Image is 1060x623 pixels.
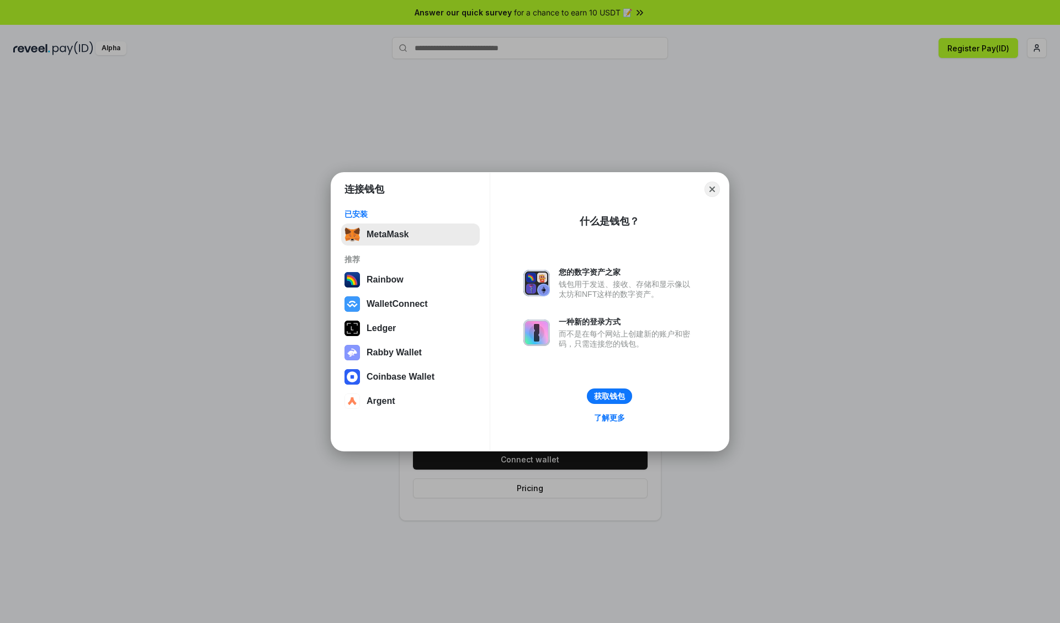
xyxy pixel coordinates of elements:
[341,317,480,339] button: Ledger
[367,396,395,406] div: Argent
[367,323,396,333] div: Ledger
[344,321,360,336] img: svg+xml,%3Csvg%20xmlns%3D%22http%3A%2F%2Fwww.w3.org%2F2000%2Fsvg%22%20width%3D%2228%22%20height%3...
[523,320,550,346] img: svg+xml,%3Csvg%20xmlns%3D%22http%3A%2F%2Fwww.w3.org%2F2000%2Fsvg%22%20fill%3D%22none%22%20viewBox...
[341,269,480,291] button: Rainbow
[523,270,550,296] img: svg+xml,%3Csvg%20xmlns%3D%22http%3A%2F%2Fwww.w3.org%2F2000%2Fsvg%22%20fill%3D%22none%22%20viewBox...
[559,267,696,277] div: 您的数字资产之家
[559,279,696,299] div: 钱包用于发送、接收、存储和显示像以太坊和NFT这样的数字资产。
[559,317,696,327] div: 一种新的登录方式
[344,209,476,219] div: 已安装
[341,223,480,246] button: MetaMask
[587,388,632,404] button: 获取钱包
[580,215,639,228] div: 什么是钱包？
[367,299,428,309] div: WalletConnect
[367,230,409,239] div: MetaMask
[341,342,480,364] button: Rabby Wallet
[344,345,360,360] img: svg+xml,%3Csvg%20xmlns%3D%22http%3A%2F%2Fwww.w3.org%2F2000%2Fsvg%22%20fill%3D%22none%22%20viewBox...
[344,296,360,312] img: svg+xml,%3Csvg%20width%3D%2228%22%20height%3D%2228%22%20viewBox%3D%220%200%2028%2028%22%20fill%3D...
[367,275,404,285] div: Rainbow
[344,393,360,409] img: svg+xml,%3Csvg%20width%3D%2228%22%20height%3D%2228%22%20viewBox%3D%220%200%2028%2028%22%20fill%3D...
[344,254,476,264] div: 推荐
[344,272,360,287] img: svg+xml,%3Csvg%20width%3D%22120%22%20height%3D%22120%22%20viewBox%3D%220%200%20120%20120%22%20fil...
[587,411,632,425] a: 了解更多
[704,182,720,197] button: Close
[344,369,360,385] img: svg+xml,%3Csvg%20width%3D%2228%22%20height%3D%2228%22%20viewBox%3D%220%200%2028%2028%22%20fill%3D...
[344,227,360,242] img: svg+xml,%3Csvg%20fill%3D%22none%22%20height%3D%2233%22%20viewBox%3D%220%200%2035%2033%22%20width%...
[341,293,480,315] button: WalletConnect
[367,372,434,382] div: Coinbase Wallet
[559,329,696,349] div: 而不是在每个网站上创建新的账户和密码，只需连接您的钱包。
[594,413,625,423] div: 了解更多
[341,366,480,388] button: Coinbase Wallet
[594,391,625,401] div: 获取钱包
[344,183,384,196] h1: 连接钱包
[341,390,480,412] button: Argent
[367,348,422,358] div: Rabby Wallet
